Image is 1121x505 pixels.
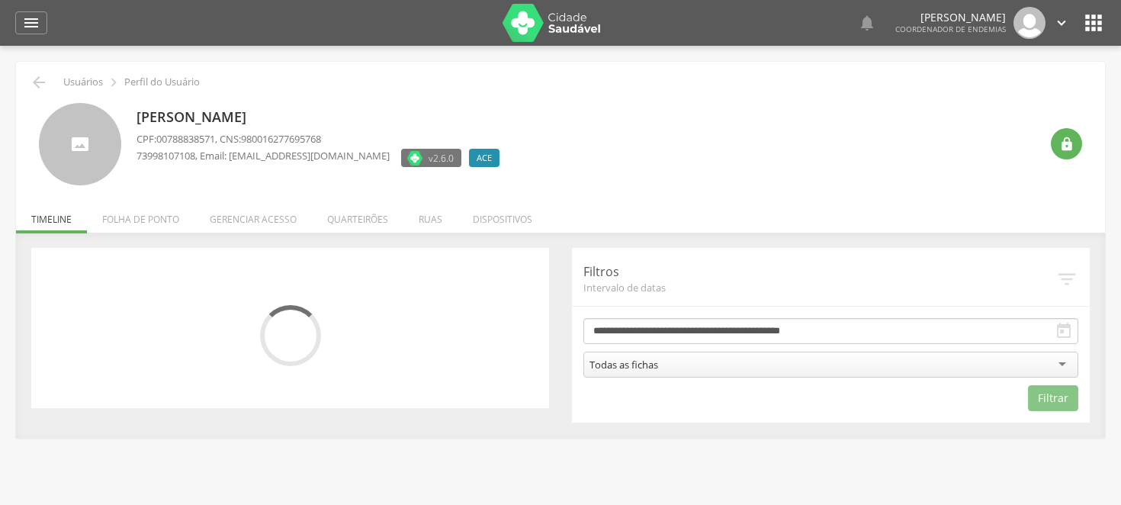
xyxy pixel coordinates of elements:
[895,24,1006,34] span: Coordenador de Endemias
[137,149,195,162] span: 73998107108
[1028,385,1078,411] button: Filtrar
[1055,322,1073,340] i: 
[895,12,1006,23] p: [PERSON_NAME]
[241,132,321,146] span: 980016277695768
[22,14,40,32] i: 
[137,132,507,146] p: CPF: , CNS:
[458,198,548,233] li: Dispositivos
[477,152,492,164] span: ACE
[1053,14,1070,31] i: 
[1055,268,1078,291] i: 
[137,149,390,163] p: , Email: [EMAIL_ADDRESS][DOMAIN_NAME]
[156,132,215,146] span: 00788838571
[312,198,403,233] li: Quarteirões
[15,11,47,34] a: 
[589,358,658,372] div: Todas as fichas
[137,108,507,127] p: [PERSON_NAME]
[30,73,48,92] i: 
[583,281,1055,294] span: Intervalo de datas
[1059,137,1074,152] i: 
[858,14,876,32] i: 
[583,263,1055,281] p: Filtros
[194,198,312,233] li: Gerenciar acesso
[429,150,454,166] span: v2.6.0
[1053,7,1070,39] a: 
[105,74,122,91] i: 
[403,198,458,233] li: Ruas
[124,76,200,88] p: Perfil do Usuário
[87,198,194,233] li: Folha de ponto
[858,7,876,39] a: 
[1081,11,1106,35] i: 
[63,76,103,88] p: Usuários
